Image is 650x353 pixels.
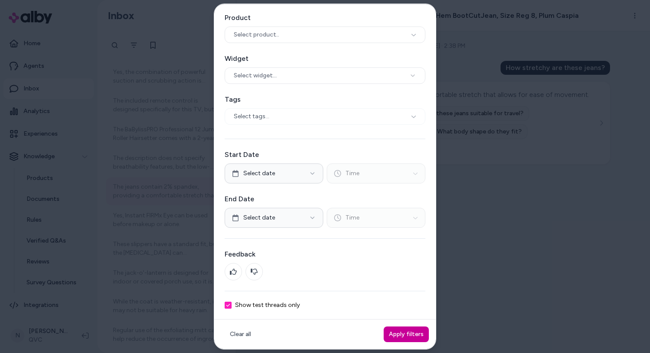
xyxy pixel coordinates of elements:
span: Select date [243,213,275,222]
button: Select widget... [225,67,425,84]
div: Select tags... [225,108,425,125]
button: Select date [225,208,323,228]
label: Product [225,13,425,23]
button: Clear all [225,326,256,342]
button: Select date [225,163,323,183]
label: Tags [225,94,425,105]
label: Widget [225,53,425,64]
label: Feedback [225,249,425,260]
button: Apply filters [384,326,429,342]
span: Select product.. [234,30,279,39]
span: Select date [243,169,275,178]
label: Show test threads only [235,302,300,308]
label: Start Date [225,150,425,160]
label: End Date [225,194,425,204]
